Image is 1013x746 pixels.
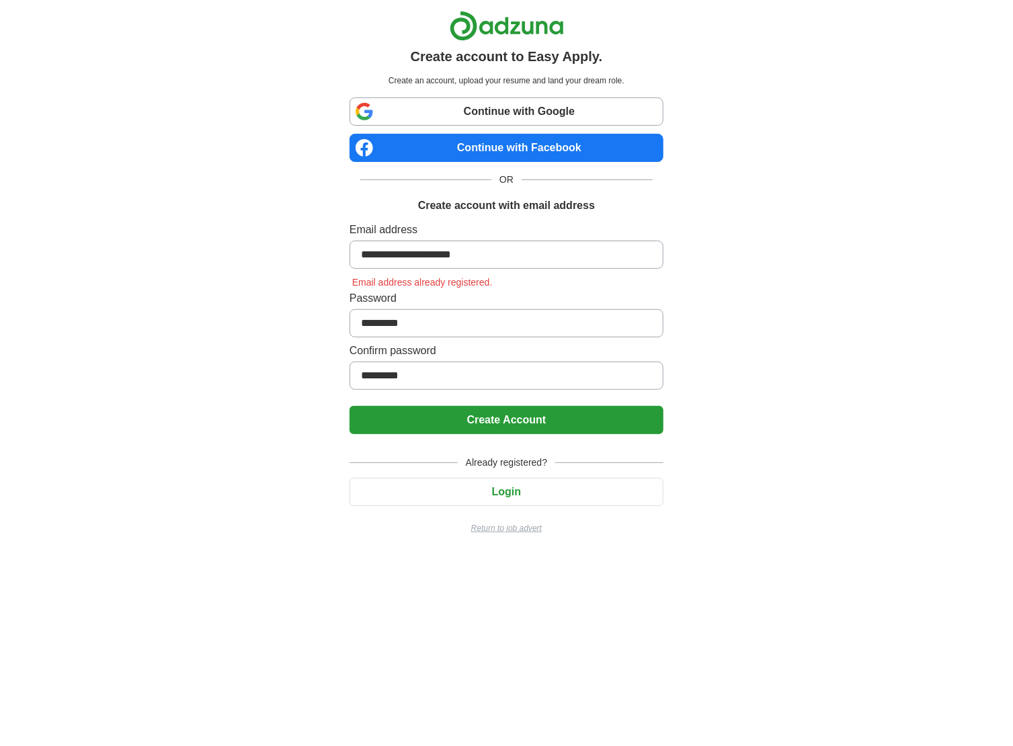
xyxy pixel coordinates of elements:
label: Confirm password [350,343,663,359]
p: Create an account, upload your resume and land your dream role. [352,75,661,87]
img: Adzuna logo [450,11,564,41]
label: Password [350,290,663,306]
button: Login [350,478,663,506]
a: Continue with Google [350,97,663,126]
span: OR [491,173,522,187]
button: Create Account [350,406,663,434]
a: Continue with Facebook [350,134,663,162]
label: Email address [350,222,663,238]
span: Already registered? [458,456,555,470]
a: Login [350,486,663,497]
a: Return to job advert [350,522,663,534]
h1: Create account with email address [418,198,595,214]
span: Email address already registered. [350,277,495,288]
h1: Create account to Easy Apply. [411,46,603,67]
